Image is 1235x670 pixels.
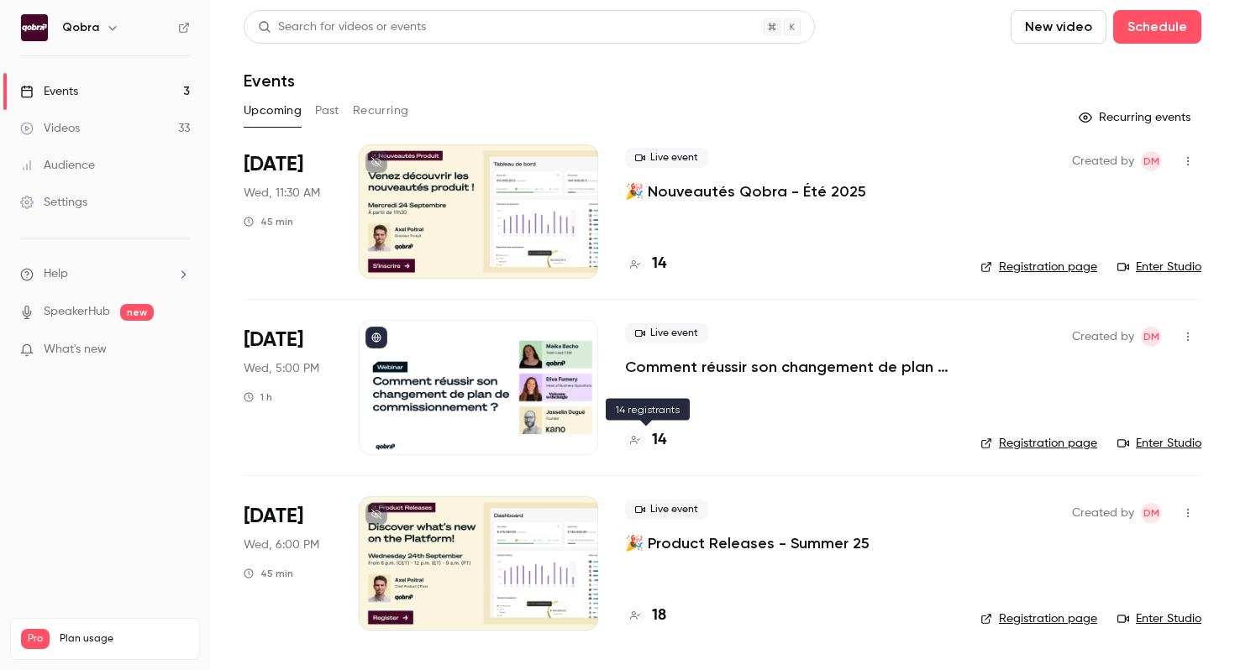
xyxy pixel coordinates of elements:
[1143,151,1159,171] span: DM
[980,610,1097,627] a: Registration page
[1141,327,1161,347] span: Dylan Manceau
[1072,327,1134,347] span: Created by
[244,151,303,178] span: [DATE]
[625,429,666,452] a: 14
[244,567,293,580] div: 45 min
[20,83,78,100] div: Events
[62,19,99,36] h6: Qobra
[1143,327,1159,347] span: DM
[20,157,95,174] div: Audience
[652,253,666,275] h4: 14
[652,605,666,627] h4: 18
[1113,10,1201,44] button: Schedule
[1117,610,1201,627] a: Enter Studio
[1141,503,1161,523] span: Dylan Manceau
[244,71,295,91] h1: Events
[244,496,332,631] div: Sep 24 Wed, 6:00 PM (Europe/Paris)
[1117,259,1201,275] a: Enter Studio
[44,303,110,321] a: SpeakerHub
[1072,503,1134,523] span: Created by
[980,435,1097,452] a: Registration page
[625,357,954,377] a: Comment réussir son changement de plan de commissionnement ?
[315,97,339,124] button: Past
[625,253,666,275] a: 14
[21,629,50,649] span: Pro
[1143,503,1159,523] span: DM
[1071,104,1201,131] button: Recurring events
[244,327,303,353] span: [DATE]
[1117,435,1201,452] a: Enter Studio
[244,537,319,553] span: Wed, 6:00 PM
[120,304,154,321] span: new
[1011,10,1106,44] button: New video
[44,265,68,283] span: Help
[44,341,107,359] span: What's new
[980,259,1097,275] a: Registration page
[20,265,190,283] li: help-dropdown-opener
[625,148,708,168] span: Live event
[258,18,426,36] div: Search for videos or events
[244,185,320,202] span: Wed, 11:30 AM
[244,320,332,454] div: Sep 24 Wed, 5:00 PM (Europe/Paris)
[244,97,302,124] button: Upcoming
[60,632,189,646] span: Plan usage
[20,194,87,211] div: Settings
[244,144,332,279] div: Sep 24 Wed, 11:30 AM (Europe/Paris)
[244,503,303,530] span: [DATE]
[244,390,272,404] div: 1 h
[625,181,866,202] a: 🎉 Nouveautés Qobra - Été 2025
[21,14,48,41] img: Qobra
[353,97,409,124] button: Recurring
[20,120,80,137] div: Videos
[625,605,666,627] a: 18
[625,323,708,343] span: Live event
[652,429,666,452] h4: 14
[625,533,870,553] a: 🎉 Product Releases - Summer 25
[625,500,708,520] span: Live event
[1072,151,1134,171] span: Created by
[244,360,319,377] span: Wed, 5:00 PM
[244,215,293,228] div: 45 min
[1141,151,1161,171] span: Dylan Manceau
